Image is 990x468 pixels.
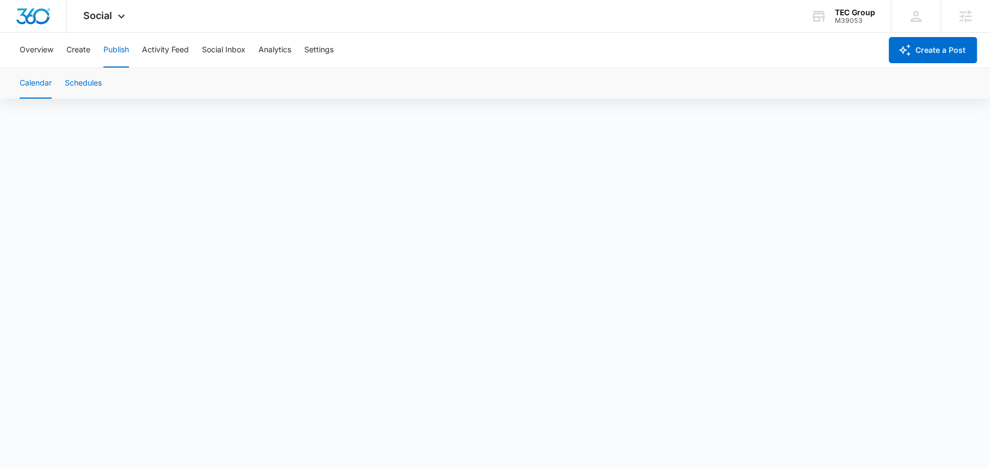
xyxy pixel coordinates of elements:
button: Publish [103,33,129,68]
span: Social [83,10,112,21]
button: Create a Post [889,37,977,63]
button: Activity Feed [142,33,189,68]
div: account id [835,17,875,25]
button: Social Inbox [202,33,245,68]
button: Analytics [259,33,291,68]
button: Settings [304,33,334,68]
div: account name [835,8,875,17]
button: Schedules [65,68,102,99]
button: Overview [20,33,53,68]
button: Calendar [20,68,52,99]
button: Create [66,33,90,68]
